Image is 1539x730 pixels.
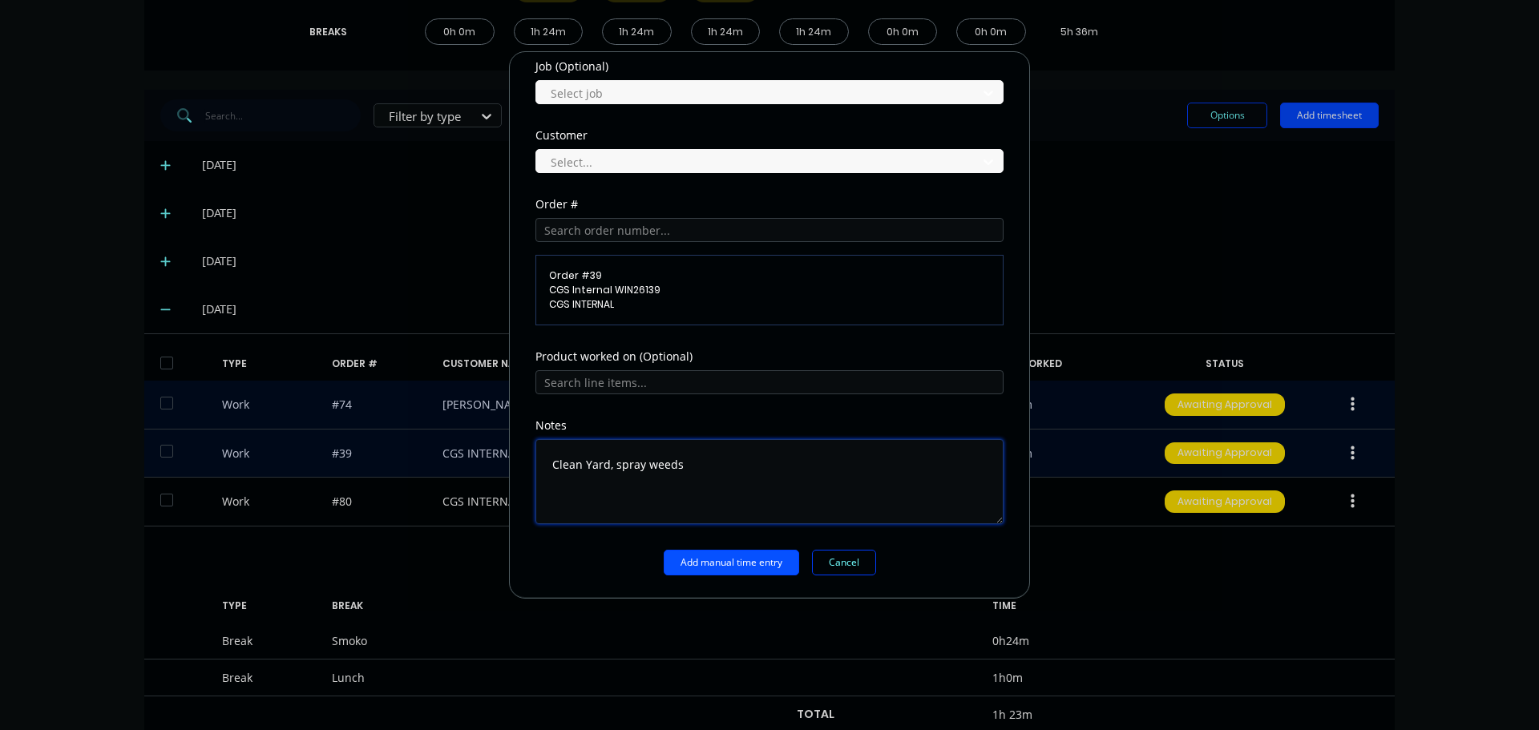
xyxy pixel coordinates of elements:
[664,550,799,575] button: Add manual time entry
[549,297,990,312] span: CGS INTERNAL
[535,420,1004,431] div: Notes
[549,283,990,297] span: CGS Internal WIN26139
[535,370,1004,394] input: Search line items...
[549,268,990,283] span: Order # 39
[535,439,1004,524] textarea: Clean Yard, spray weeds
[535,61,1004,72] div: Job (Optional)
[535,199,1004,210] div: Order #
[535,130,1004,141] div: Customer
[812,550,876,575] button: Cancel
[535,218,1004,242] input: Search order number...
[535,351,1004,362] div: Product worked on (Optional)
